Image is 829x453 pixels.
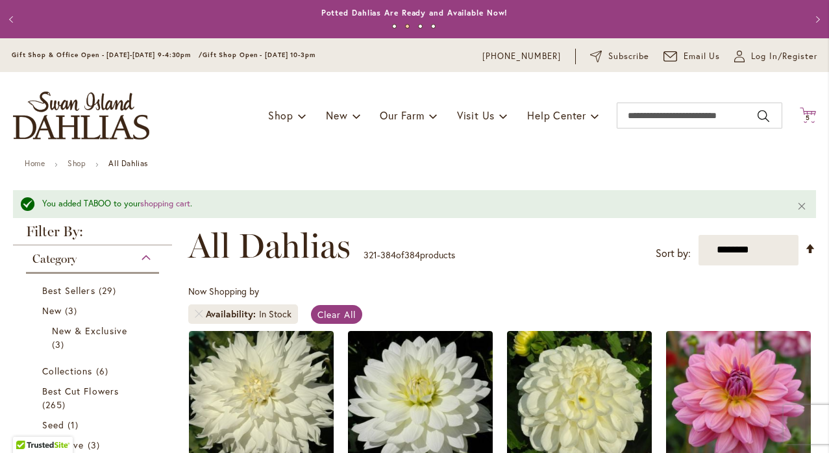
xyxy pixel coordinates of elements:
[25,158,45,168] a: Home
[326,108,347,122] span: New
[13,92,149,140] a: store logo
[684,50,721,63] span: Email Us
[88,438,103,452] span: 3
[65,304,80,317] span: 3
[259,308,291,321] div: In Stock
[317,308,356,321] span: Clear All
[96,364,112,378] span: 6
[42,364,146,378] a: Collections
[380,249,396,261] span: 384
[590,50,649,63] a: Subscribe
[806,114,810,122] span: 5
[431,24,436,29] button: 4 of 4
[364,245,455,265] p: - of products
[42,365,93,377] span: Collections
[608,50,649,63] span: Subscribe
[364,249,377,261] span: 321
[10,407,46,443] iframe: Launch Accessibility Center
[42,419,64,431] span: Seed
[206,308,259,321] span: Availability
[12,51,203,59] span: Gift Shop & Office Open - [DATE]-[DATE] 9-4:30pm /
[42,384,146,411] a: Best Cut Flowers
[99,284,119,297] span: 29
[268,108,293,122] span: Shop
[527,108,586,122] span: Help Center
[52,324,127,337] span: New & Exclusive
[52,324,136,351] a: New &amp; Exclusive
[68,418,82,432] span: 1
[751,50,817,63] span: Log In/Register
[42,304,146,317] a: New
[380,108,424,122] span: Our Farm
[656,241,691,265] label: Sort by:
[68,158,86,168] a: Shop
[392,24,397,29] button: 1 of 4
[42,398,69,411] span: 265
[52,337,68,351] span: 3
[321,8,508,18] a: Potted Dahlias Are Ready and Available Now!
[195,310,203,318] a: Remove Availability In Stock
[405,24,410,29] button: 2 of 4
[404,249,420,261] span: 384
[108,158,148,168] strong: All Dahlias
[13,225,172,245] strong: Filter By:
[140,198,190,209] a: shopping cart
[42,284,95,297] span: Best Sellers
[203,51,316,59] span: Gift Shop Open - [DATE] 10-3pm
[42,385,119,397] span: Best Cut Flowers
[663,50,721,63] a: Email Us
[42,418,146,432] a: Seed
[800,107,816,125] button: 5
[188,226,351,265] span: All Dahlias
[311,305,362,324] a: Clear All
[418,24,423,29] button: 3 of 4
[42,438,146,452] a: Exclusive
[42,198,777,210] div: You added TABOO to your .
[457,108,495,122] span: Visit Us
[42,304,62,317] span: New
[734,50,817,63] a: Log In/Register
[482,50,561,63] a: [PHONE_NUMBER]
[803,6,829,32] button: Next
[42,284,146,297] a: Best Sellers
[32,252,77,266] span: Category
[188,285,259,297] span: Now Shopping by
